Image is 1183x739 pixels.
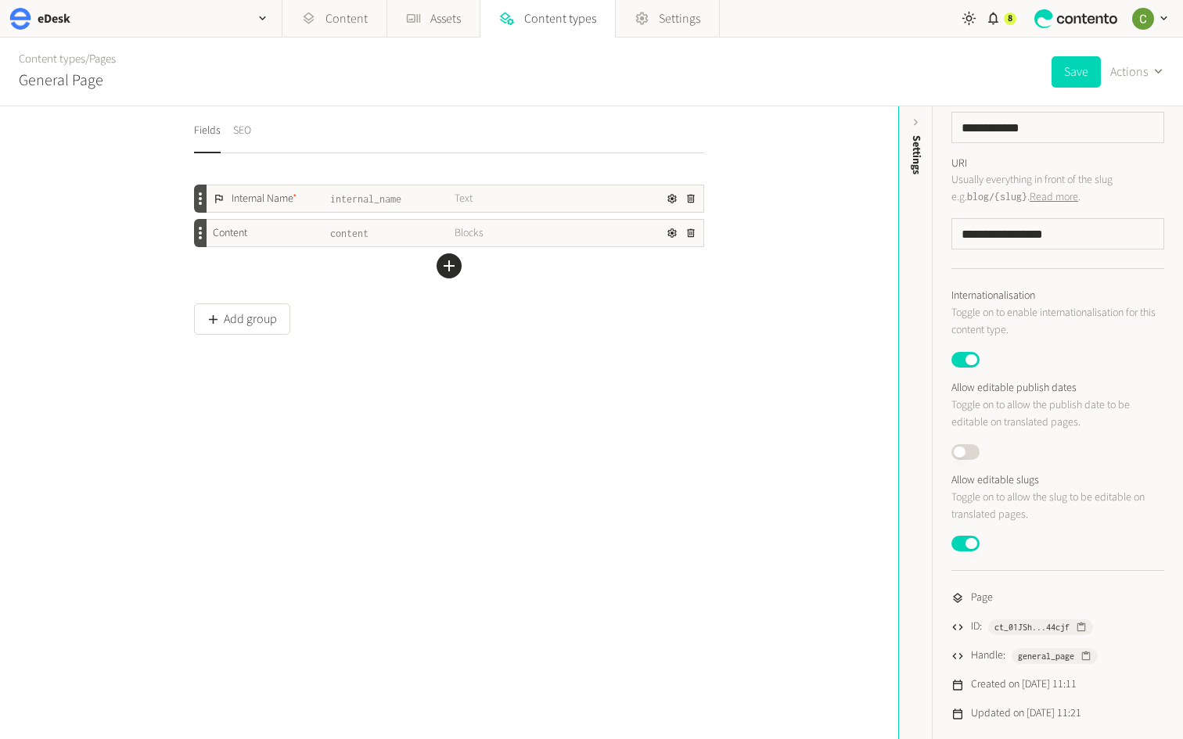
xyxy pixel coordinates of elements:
span: internal_name [330,191,455,207]
a: Content types [19,51,85,67]
a: Pages [89,51,116,67]
button: Fields [194,119,221,153]
span: Page [971,590,993,606]
button: Add group [194,303,290,335]
label: Allow editable publish dates [951,380,1077,396]
button: SEO [233,119,251,153]
label: Internationalisation [951,288,1035,304]
p: Toggle on to enable internationalisation for this content type. [951,304,1164,339]
span: Blocks [455,225,579,242]
span: Content [213,225,247,242]
h2: General Page [19,69,103,92]
span: Settings [908,135,925,174]
span: Internal Name [232,191,297,207]
span: 8 [1008,12,1012,26]
span: Content types [524,9,596,28]
label: Allow editable slugs [951,472,1039,489]
button: Actions [1110,56,1164,88]
span: / [85,51,89,67]
img: eDesk [9,8,31,30]
button: ct_01JSh...44cjf [988,619,1093,635]
span: Text [455,191,579,207]
span: ct_01JSh...44cjf [994,620,1070,634]
p: Toggle on to allow the publish date to be editable on translated pages. [951,396,1164,432]
code: blog/{slug} [967,191,1027,203]
label: URI [951,156,967,172]
span: Settings [659,9,700,28]
span: Handle: [971,648,1005,664]
p: Usually everything in front of the slug e.g. . . [951,172,1164,206]
h2: eDesk [38,9,70,28]
span: ID: [971,619,982,635]
img: Chloe Ryan [1132,8,1154,30]
button: Save [1052,56,1101,88]
span: content [330,225,455,242]
span: Updated on [DATE] 11:21 [971,705,1081,722]
span: Created on [DATE] 11:11 [971,676,1077,693]
span: general_page [1018,649,1074,663]
p: Toggle on to allow the slug to be editable on translated pages. [951,489,1164,524]
a: Read more [1030,189,1078,205]
button: general_page [1012,648,1098,664]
